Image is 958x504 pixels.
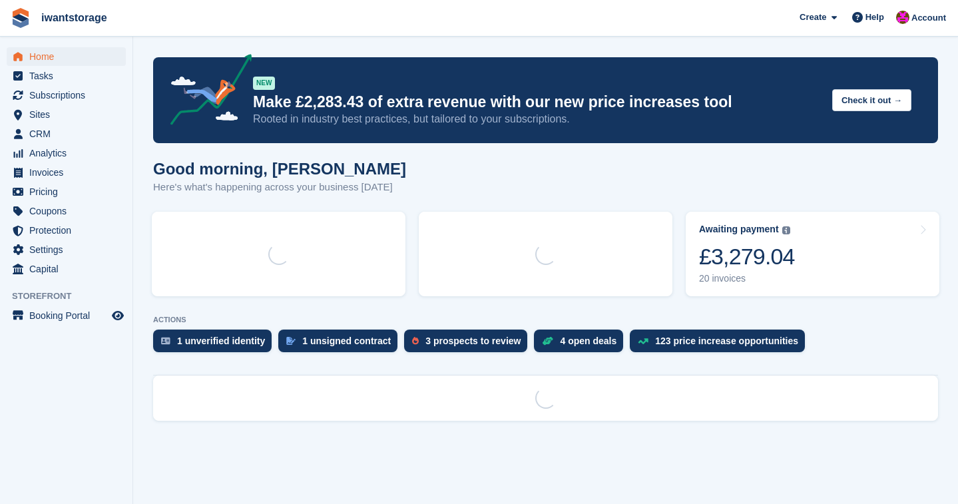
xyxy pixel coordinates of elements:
[36,7,113,29] a: iwantstorage
[29,240,109,259] span: Settings
[655,336,798,346] div: 123 price increase opportunities
[29,202,109,220] span: Coupons
[29,125,109,143] span: CRM
[110,308,126,324] a: Preview store
[832,89,911,111] button: Check it out →
[699,243,795,270] div: £3,279.04
[153,316,938,324] p: ACTIONS
[29,306,109,325] span: Booking Portal
[699,224,779,235] div: Awaiting payment
[29,67,109,85] span: Tasks
[29,182,109,201] span: Pricing
[699,273,795,284] div: 20 invoices
[29,163,109,182] span: Invoices
[302,336,391,346] div: 1 unsigned contract
[638,338,648,344] img: price_increase_opportunities-93ffe204e8149a01c8c9dc8f82e8f89637d9d84a8eef4429ea346261dce0b2c0.svg
[7,47,126,66] a: menu
[425,336,521,346] div: 3 prospects to review
[560,336,616,346] div: 4 open deals
[412,337,419,345] img: prospect-51fa495bee0391a8d652442698ab0144808aea92771e9ea1ae160a38d050c398.svg
[534,330,630,359] a: 4 open deals
[7,260,126,278] a: menu
[542,336,553,346] img: deal-1b604bf984904fb50ccaf53a9ad4b4a5d6e5aea283cecdc64d6e3604feb123c2.svg
[7,202,126,220] a: menu
[630,330,812,359] a: 123 price increase opportunities
[253,77,275,90] div: NEW
[253,93,822,112] p: Make £2,283.43 of extra revenue with our new price increases tool
[29,221,109,240] span: Protection
[253,112,822,126] p: Rooted in industry best practices, but tailored to your subscriptions.
[911,11,946,25] span: Account
[865,11,884,24] span: Help
[404,330,534,359] a: 3 prospects to review
[286,337,296,345] img: contract_signature_icon-13c848040528278c33f63329250d36e43548de30e8caae1d1a13099fd9432cc5.svg
[800,11,826,24] span: Create
[29,86,109,105] span: Subscriptions
[782,226,790,234] img: icon-info-grey-7440780725fd019a000dd9b08b2336e03edf1995a4989e88bcd33f0948082b44.svg
[7,125,126,143] a: menu
[12,290,132,303] span: Storefront
[7,144,126,162] a: menu
[7,86,126,105] a: menu
[11,8,31,28] img: stora-icon-8386f47178a22dfd0bd8f6a31ec36ba5ce8667c1dd55bd0f319d3a0aa187defe.svg
[7,182,126,201] a: menu
[29,105,109,124] span: Sites
[7,306,126,325] a: menu
[177,336,265,346] div: 1 unverified identity
[153,330,278,359] a: 1 unverified identity
[159,54,252,130] img: price-adjustments-announcement-icon-8257ccfd72463d97f412b2fc003d46551f7dbcb40ab6d574587a9cd5c0d94...
[7,221,126,240] a: menu
[153,180,406,195] p: Here's what's happening across your business [DATE]
[29,47,109,66] span: Home
[153,160,406,178] h1: Good morning, [PERSON_NAME]
[7,67,126,85] a: menu
[686,212,939,296] a: Awaiting payment £3,279.04 20 invoices
[29,144,109,162] span: Analytics
[7,240,126,259] a: menu
[161,337,170,345] img: verify_identity-adf6edd0f0f0b5bbfe63781bf79b02c33cf7c696d77639b501bdc392416b5a36.svg
[7,105,126,124] a: menu
[7,163,126,182] a: menu
[278,330,404,359] a: 1 unsigned contract
[29,260,109,278] span: Capital
[896,11,909,24] img: Jonathan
